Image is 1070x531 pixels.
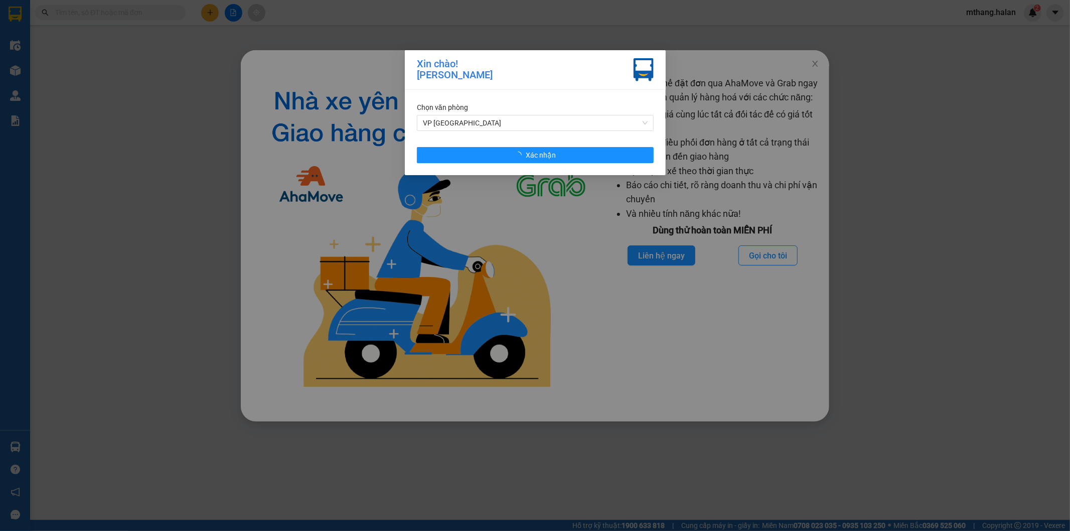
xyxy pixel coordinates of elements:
[515,152,526,159] span: loading
[417,102,654,113] div: Chọn văn phòng
[634,58,654,81] img: vxr-icon
[526,150,556,161] span: Xác nhận
[423,115,648,130] span: VP Bắc Sơn
[417,58,493,81] div: Xin chào! [PERSON_NAME]
[417,147,654,163] button: Xác nhận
